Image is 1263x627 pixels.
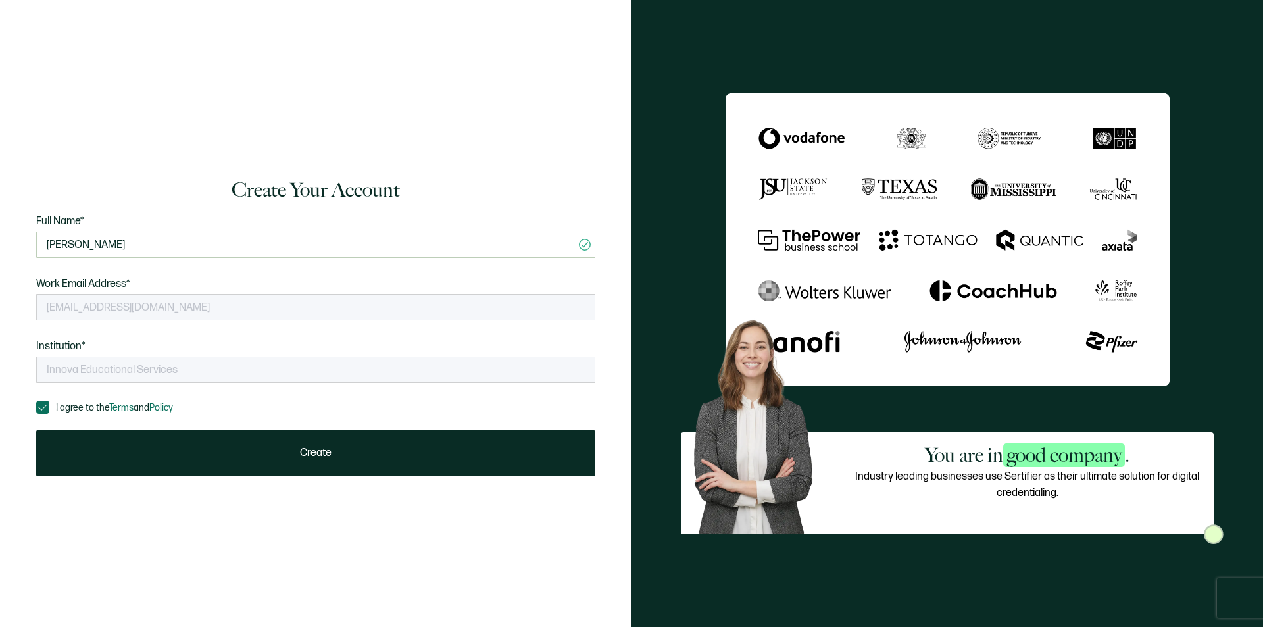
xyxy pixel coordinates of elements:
img: Sertifier Login - You are in <span class="strong-h">good company</span>. [726,93,1170,386]
iframe: Chat Widget [1197,564,1263,627]
input: Acme Corporation [36,357,595,383]
button: Create [36,430,595,476]
span: I agree to the and [56,402,173,413]
span: Full Name* [36,215,84,228]
img: Sertifier Login - You are in <span class="strong-h">good company</span>. Hero [681,309,841,534]
img: Sertifier Login [1204,524,1224,544]
a: Terms [109,402,134,413]
span: good company [1003,443,1125,467]
input: Enter your work email address [36,294,595,320]
input: Full Name [36,232,595,258]
p: Industry leading businesses use Sertifier as their ultimate solution for digital credentialing. [851,468,1204,501]
h1: Create Your Account [232,177,400,203]
span: Create [300,448,332,459]
h2: You are in . [925,442,1129,468]
span: Institution* [36,340,86,353]
span: Work Email Address* [36,276,130,292]
a: Policy [149,402,173,413]
ion-icon: checkmark circle outline [578,238,592,252]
